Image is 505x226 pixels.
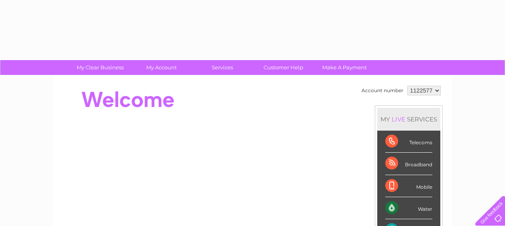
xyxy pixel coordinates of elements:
[128,60,194,75] a: My Account
[311,60,378,75] a: Make A Payment
[390,115,407,123] div: LIVE
[67,60,133,75] a: My Clear Business
[385,131,432,153] div: Telecoms
[377,108,440,131] div: MY SERVICES
[189,60,256,75] a: Services
[360,84,405,97] td: Account number
[385,175,432,197] div: Mobile
[250,60,317,75] a: Customer Help
[385,197,432,219] div: Water
[385,153,432,175] div: Broadband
